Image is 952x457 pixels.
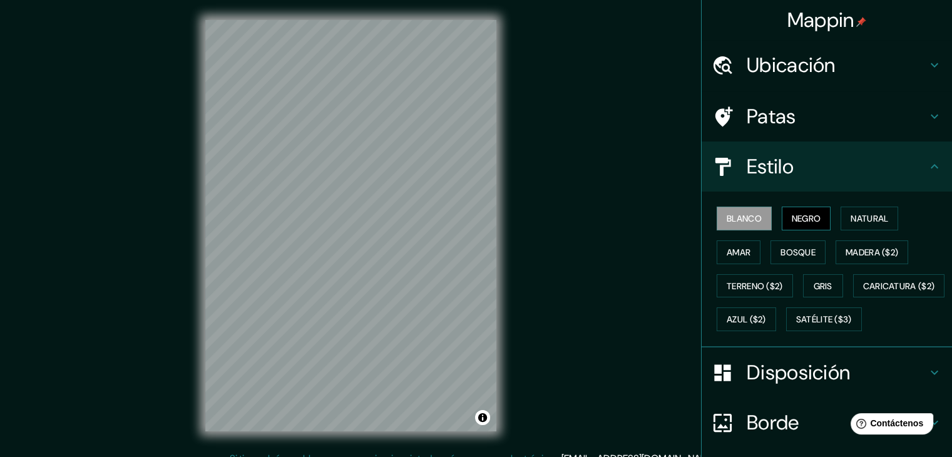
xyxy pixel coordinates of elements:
font: Gris [814,280,832,292]
font: Terreno ($2) [727,280,783,292]
button: Caricatura ($2) [853,274,945,298]
font: Natural [851,213,888,224]
font: Caricatura ($2) [863,280,935,292]
font: Bosque [781,247,816,258]
div: Patas [702,91,952,141]
button: Gris [803,274,843,298]
font: Madera ($2) [846,247,898,258]
font: Estilo [747,153,794,180]
button: Amar [717,240,760,264]
button: Azul ($2) [717,307,776,331]
font: Azul ($2) [727,314,766,326]
canvas: Mapa [205,20,496,431]
button: Negro [782,207,831,230]
button: Blanco [717,207,772,230]
font: Patas [747,103,796,130]
button: Activar o desactivar atribución [475,410,490,425]
iframe: Lanzador de widgets de ayuda [841,408,938,443]
button: Satélite ($3) [786,307,862,331]
font: Borde [747,409,799,436]
font: Satélite ($3) [796,314,852,326]
button: Natural [841,207,898,230]
img: pin-icon.png [856,17,866,27]
font: Ubicación [747,52,836,78]
div: Estilo [702,141,952,192]
button: Bosque [770,240,826,264]
font: Negro [792,213,821,224]
button: Terreno ($2) [717,274,793,298]
font: Mappin [787,7,854,33]
div: Disposición [702,347,952,398]
font: Disposición [747,359,850,386]
div: Borde [702,398,952,448]
button: Madera ($2) [836,240,908,264]
div: Ubicación [702,40,952,90]
font: Amar [727,247,750,258]
font: Blanco [727,213,762,224]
